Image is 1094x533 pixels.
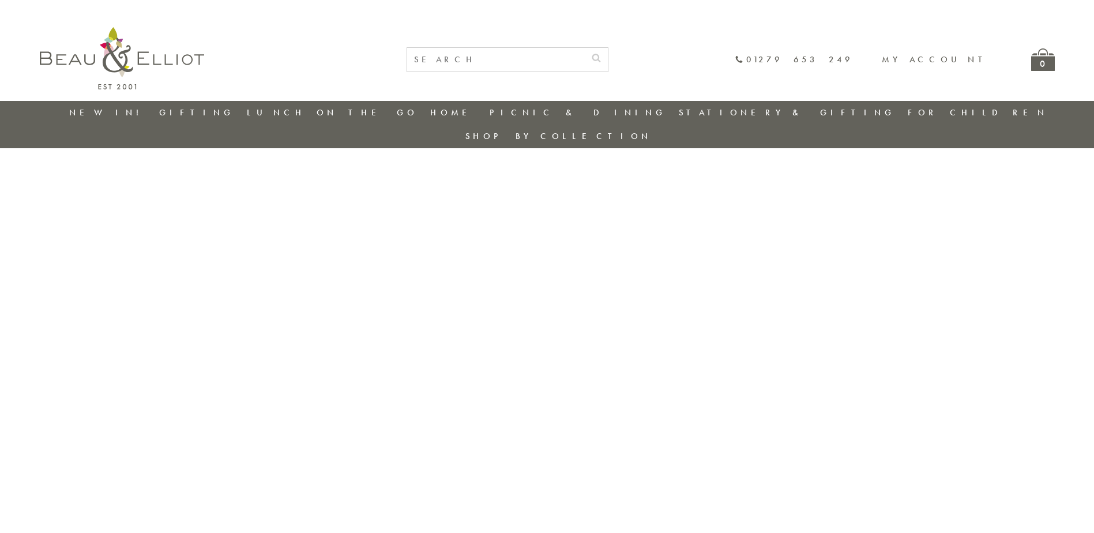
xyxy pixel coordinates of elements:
[247,107,418,118] a: Lunch On The Go
[407,48,585,72] input: SEARCH
[882,54,991,65] a: My account
[40,27,204,89] img: logo
[69,107,146,118] a: New in!
[908,107,1048,118] a: For Children
[735,55,853,65] a: 01279 653 249
[159,107,234,118] a: Gifting
[430,107,476,118] a: Home
[1031,48,1055,71] a: 0
[490,107,666,118] a: Picnic & Dining
[679,107,895,118] a: Stationery & Gifting
[465,130,652,142] a: Shop by collection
